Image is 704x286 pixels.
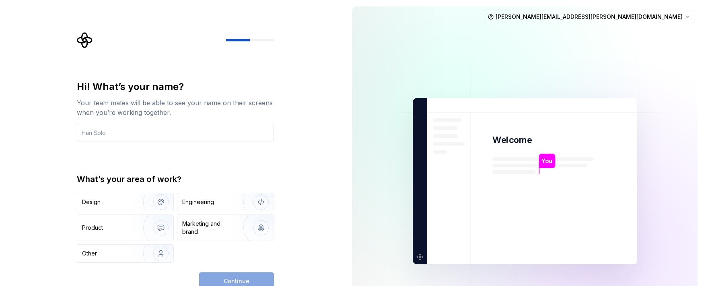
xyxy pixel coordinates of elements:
input: Han Solo [77,124,274,141]
span: [PERSON_NAME][EMAIL_ADDRESS][PERSON_NAME][DOMAIN_NAME] [496,13,683,21]
button: [PERSON_NAME][EMAIL_ADDRESS][PERSON_NAME][DOMAIN_NAME] [484,10,694,24]
p: You [541,157,552,165]
div: Other [82,249,97,257]
div: Marketing and brand [182,220,237,236]
div: Product [82,224,103,232]
p: [PERSON_NAME] [547,233,592,243]
div: Engineering [182,198,214,206]
svg: Supernova Logo [77,32,93,48]
div: Hi! What’s your name? [77,80,274,93]
p: Welcome [492,134,532,146]
div: What’s your area of work? [77,174,274,185]
div: Design [82,198,101,206]
div: Your team mates will be able to see your name on their screens when you’re working together. [77,98,274,117]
